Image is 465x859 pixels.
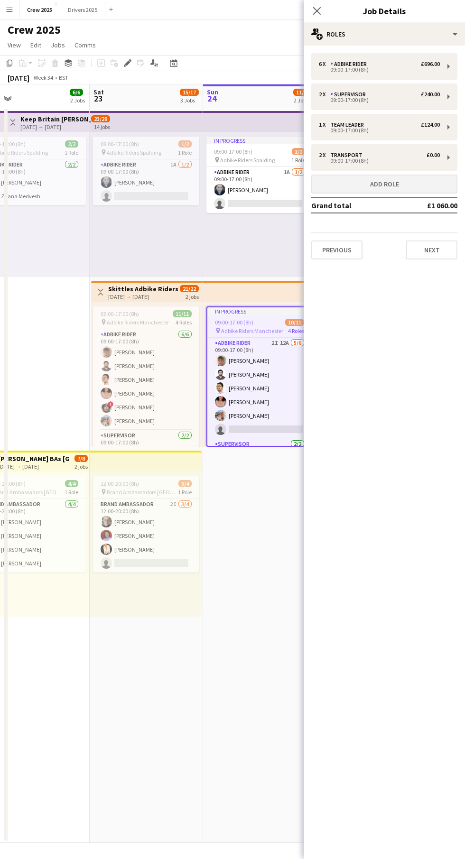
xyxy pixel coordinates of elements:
[101,140,139,148] span: 09:00-17:00 (8h)
[8,23,61,37] h1: Crew 2025
[93,499,199,573] app-card-role: Brand Ambassador2I3/412:00-20:00 (8h)[PERSON_NAME][PERSON_NAME][PERSON_NAME]
[91,115,110,122] span: 23/29
[319,98,440,102] div: 09:00-17:00 (8h)
[291,157,305,164] span: 1 Role
[93,88,104,96] span: Sat
[206,306,313,447] app-job-card: In progress09:00-17:00 (8h)10/11 Adbike Riders Manchester4 RolesAdbike Rider2I12A5/609:00-17:00 (...
[107,319,169,326] span: Adbike Riders Manchester
[319,121,330,128] div: 1 x
[304,23,465,46] div: Roles
[71,39,100,51] a: Comms
[65,480,78,487] span: 4/4
[206,167,313,213] app-card-role: Adbike Rider1A1/209:00-17:00 (8h)[PERSON_NAME]
[293,89,312,96] span: 11/13
[8,41,21,49] span: View
[93,159,199,205] app-card-role: Adbike Rider1A1/209:00-17:00 (8h)[PERSON_NAME]
[178,480,192,487] span: 3/4
[70,97,85,104] div: 2 Jobs
[93,430,199,476] app-card-role: Supervisor2/209:00-17:00 (8h)
[93,137,199,205] app-job-card: 09:00-17:00 (8h)1/2 Adbike Riders Spalding1 RoleAdbike Rider1A1/209:00-17:00 (8h)[PERSON_NAME]
[108,401,113,407] span: !
[294,97,312,104] div: 2 Jobs
[101,480,139,487] span: 12:00-20:00 (8h)
[60,0,105,19] button: Drivers 2025
[186,292,199,300] div: 2 jobs
[108,285,179,293] h3: Skittles Adbike Riders Manchester
[31,74,55,81] span: Week 34
[330,152,366,158] div: Transport
[94,122,110,130] div: 14 jobs
[311,240,363,259] button: Previous
[221,327,283,334] span: Adbike Riders Manchester
[108,293,179,300] div: [DATE] → [DATE]
[65,489,78,496] span: 1 Role
[51,41,65,49] span: Jobs
[93,329,199,430] app-card-role: Adbike Rider6/609:00-17:00 (8h)[PERSON_NAME][PERSON_NAME][PERSON_NAME][PERSON_NAME]![PERSON_NAME]...
[47,39,69,51] a: Jobs
[178,140,192,148] span: 1/2
[330,121,368,128] div: Team Leader
[292,148,305,155] span: 1/2
[330,91,370,98] div: Supervisor
[207,88,218,96] span: Sun
[319,91,330,98] div: 2 x
[421,61,440,67] div: £696.00
[207,307,312,315] div: In progress
[311,175,457,194] button: Add role
[427,152,440,158] div: £0.00
[288,327,304,334] span: 4 Roles
[93,476,199,573] app-job-card: 12:00-20:00 (8h)3/4 Brand Ambassadors [GEOGRAPHIC_DATA]1 RoleBrand Ambassador2I3/412:00-20:00 (8h...
[319,158,440,163] div: 09:00-17:00 (8h)
[319,152,330,158] div: 2 x
[92,93,104,104] span: 23
[311,198,398,213] td: Grand total
[330,61,371,67] div: Adbike Rider
[398,198,457,213] td: £1 060.00
[180,97,198,104] div: 3 Jobs
[220,157,275,164] span: Adbike Riders Spalding
[180,285,199,292] span: 21/22
[74,462,88,470] div: 2 jobs
[20,123,91,130] div: [DATE] → [DATE]
[215,319,253,326] span: 09:00-17:00 (8h)
[205,93,218,104] span: 24
[176,319,192,326] span: 4 Roles
[65,140,78,148] span: 2/2
[20,115,91,123] h3: Keep Britain [PERSON_NAME]
[178,489,192,496] span: 1 Role
[74,455,88,462] span: 7/8
[19,0,60,19] button: Crew 2025
[206,137,313,144] div: In progress
[319,128,440,133] div: 09:00-17:00 (8h)
[8,73,29,83] div: [DATE]
[65,149,78,156] span: 1 Role
[4,39,25,51] a: View
[319,61,330,67] div: 6 x
[70,89,83,96] span: 6/6
[421,91,440,98] div: £240.00
[107,489,178,496] span: Brand Ambassadors [GEOGRAPHIC_DATA]
[206,137,313,213] app-job-card: In progress09:00-17:00 (8h)1/2 Adbike Riders Spalding1 RoleAdbike Rider1A1/209:00-17:00 (8h)[PERS...
[285,319,304,326] span: 10/11
[207,338,312,439] app-card-role: Adbike Rider2I12A5/609:00-17:00 (8h)[PERSON_NAME][PERSON_NAME][PERSON_NAME][PERSON_NAME][PERSON_N...
[30,41,41,49] span: Edit
[214,148,252,155] span: 09:00-17:00 (8h)
[319,67,440,72] div: 09:00-17:00 (8h)
[101,310,139,317] span: 09:00-17:00 (8h)
[304,5,465,17] h3: Job Details
[93,306,199,447] app-job-card: 09:00-17:00 (8h)11/11 Adbike Riders Manchester4 RolesAdbike Rider6/609:00-17:00 (8h)[PERSON_NAME]...
[173,310,192,317] span: 11/11
[74,41,96,49] span: Comms
[59,74,68,81] div: BST
[180,89,199,96] span: 15/17
[107,149,161,156] span: Adbike Riders Spalding
[207,439,312,485] app-card-role: Supervisor2/2
[27,39,45,51] a: Edit
[178,149,192,156] span: 1 Role
[421,121,440,128] div: £124.00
